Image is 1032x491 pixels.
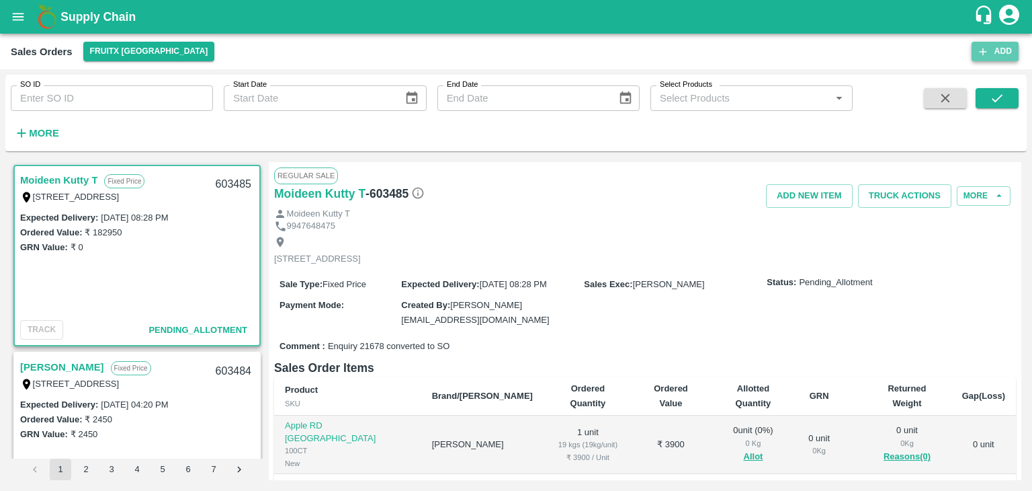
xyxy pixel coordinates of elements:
[34,3,60,30] img: logo
[660,79,712,90] label: Select Products
[75,459,97,480] button: Go to page 2
[20,213,98,223] label: Expected Delivery :
[208,169,259,200] div: 603485
[71,242,83,252] label: ₹ 0
[285,457,411,469] div: New
[285,420,411,445] p: Apple RD [GEOGRAPHIC_DATA]
[957,186,1010,206] button: More
[873,449,940,465] button: Reasons(0)
[584,279,632,289] label: Sales Exec :
[766,184,853,208] button: Add NEW ITEM
[654,383,688,408] b: Ordered Value
[60,7,974,26] a: Supply Chain
[279,279,322,289] label: Sale Type :
[613,85,638,111] button: Choose date
[720,424,786,465] div: 0 unit ( 0 %)
[285,385,318,395] b: Product
[873,437,940,449] div: 0 Kg
[274,358,1016,377] h6: Sales Order Items
[808,432,831,457] div: 0 unit
[85,414,112,424] label: ₹ 2450
[3,1,34,32] button: open drawer
[736,383,771,408] b: Allotted Quantity
[365,184,425,203] h6: - 603485
[432,391,533,401] b: Brand/[PERSON_NAME]
[328,340,449,353] span: Enquiry 21678 converted to SO
[177,459,199,480] button: Go to page 6
[974,5,997,29] div: customer-support
[20,414,82,424] label: Ordered Value:
[437,85,607,111] input: End Date
[20,400,98,410] label: Expected Delivery :
[20,227,82,237] label: Ordered Value:
[11,43,73,61] div: Sales Orders
[570,383,606,408] b: Ordered Quantity
[285,445,411,457] div: 100CT
[20,358,104,376] a: [PERSON_NAME]
[274,167,338,184] span: Regular Sale
[279,300,344,310] label: Payment Mode :
[544,416,632,474] td: 1 unit
[888,383,926,408] b: Returned Weight
[401,279,479,289] label: Expected Delivery :
[810,391,829,401] b: GRN
[85,227,122,237] label: ₹ 182950
[101,459,122,480] button: Go to page 3
[744,449,763,465] button: Allot
[228,459,250,480] button: Go to next page
[654,89,826,107] input: Select Products
[554,439,621,451] div: 19 kgs (19kg/unit)
[873,424,940,465] div: 0 unit
[111,361,151,375] p: Fixed Price
[83,42,215,61] button: Select DC
[399,85,425,111] button: Choose date
[22,459,252,480] nav: pagination navigation
[20,429,68,439] label: GRN Value:
[287,208,350,221] p: Moideen Kutty T
[20,242,68,252] label: GRN Value:
[951,416,1016,474] td: 0 unit
[29,128,59,139] strong: More
[50,459,71,480] button: page 1
[858,184,951,208] button: Truck Actions
[104,174,144,188] p: Fixed Price
[101,400,168,410] label: [DATE] 04:20 PM
[554,451,621,463] div: ₹ 3900 / Unit
[447,79,478,90] label: End Date
[20,79,40,90] label: SO ID
[152,459,173,480] button: Go to page 5
[632,416,709,474] td: ₹ 3900
[11,122,62,145] button: More
[71,429,98,439] label: ₹ 2450
[830,89,848,107] button: Open
[148,325,247,335] span: Pending_Allotment
[11,85,213,111] input: Enter SO ID
[401,300,450,310] label: Created By :
[126,459,148,480] button: Go to page 4
[962,391,1005,401] b: Gap(Loss)
[203,459,224,480] button: Go to page 7
[421,416,544,474] td: [PERSON_NAME]
[480,279,547,289] span: [DATE] 08:28 PM
[808,445,831,457] div: 0 Kg
[287,220,335,233] p: 9947648475
[633,279,705,289] span: [PERSON_NAME]
[33,192,120,202] label: [STREET_ADDRESS]
[274,253,361,266] p: [STREET_ADDRESS]
[208,356,259,387] div: 603484
[224,85,394,111] input: Start Date
[720,437,786,449] div: 0 Kg
[799,276,872,289] span: Pending_Allotment
[401,300,549,325] span: [PERSON_NAME][EMAIL_ADDRESS][DOMAIN_NAME]
[33,379,120,389] label: [STREET_ADDRESS]
[322,279,366,289] span: Fixed Price
[101,213,168,223] label: [DATE] 08:28 PM
[767,276,796,289] label: Status:
[60,10,136,24] b: Supply Chain
[274,184,365,203] a: Moideen Kutty T
[20,172,97,189] a: Moideen Kutty T
[972,42,1019,61] button: Add
[233,79,267,90] label: Start Date
[279,340,325,353] label: Comment :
